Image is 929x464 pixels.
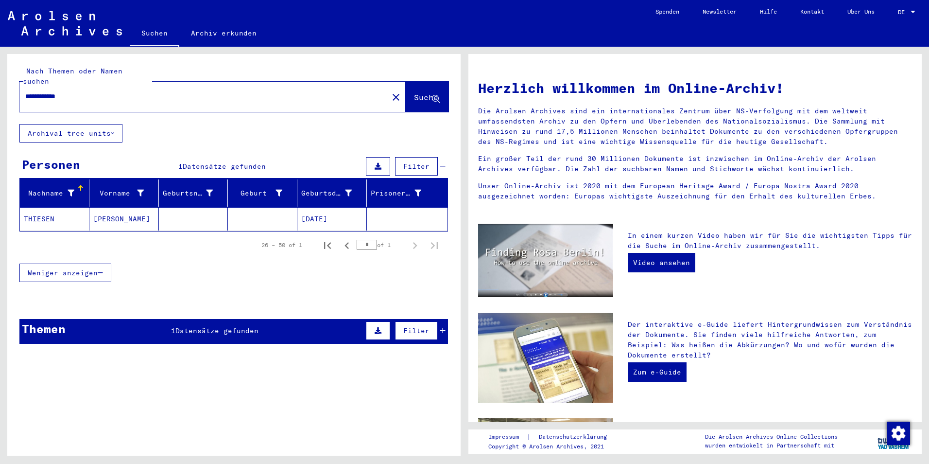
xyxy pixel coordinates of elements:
[357,240,405,250] div: of 1
[386,87,406,107] button: Clear
[705,441,838,450] p: wurden entwickelt in Partnerschaft mit
[183,162,266,171] span: Datensätze gefunden
[301,188,352,198] div: Geburtsdatum
[19,124,122,143] button: Archival tree units
[414,92,438,102] span: Suche
[488,442,619,451] p: Copyright © Arolsen Archives, 2021
[371,188,421,198] div: Prisoner #
[301,185,366,201] div: Geburtsdatum
[93,188,144,198] div: Vorname
[367,179,447,207] mat-header-cell: Prisoner #
[488,432,619,442] div: |
[887,422,910,445] img: Zustimmung ändern
[705,432,838,441] p: Die Arolsen Archives Online-Collections
[478,224,613,297] img: video.jpg
[395,157,438,176] button: Filter
[89,207,159,231] mat-cell: [PERSON_NAME]
[403,326,430,335] span: Filter
[478,181,912,201] p: Unser Online-Archiv ist 2020 mit dem European Heritage Award / Europa Nostra Award 2020 ausgezeic...
[232,185,297,201] div: Geburt‏
[23,67,122,86] mat-label: Nach Themen oder Namen suchen
[175,326,258,335] span: Datensätze gefunden
[478,78,912,98] h1: Herzlich willkommen im Online-Archiv!
[159,179,228,207] mat-header-cell: Geburtsname
[22,320,66,338] div: Themen
[297,179,367,207] mat-header-cell: Geburtsdatum
[171,326,175,335] span: 1
[232,188,282,198] div: Geburt‏
[297,207,367,231] mat-cell: [DATE]
[628,253,695,272] a: Video ansehen
[20,179,89,207] mat-header-cell: Nachname
[488,432,527,442] a: Impressum
[261,241,302,250] div: 26 – 50 of 1
[628,231,912,251] p: In einem kurzen Video haben wir für Sie die wichtigsten Tipps für die Suche im Online-Archiv zusa...
[22,156,80,173] div: Personen
[19,264,111,282] button: Weniger anzeigen
[179,21,268,45] a: Archiv erkunden
[628,320,912,360] p: Der interaktive e-Guide liefert Hintergrundwissen zum Verständnis der Dokumente. Sie finden viele...
[876,429,912,453] img: yv_logo.png
[178,162,183,171] span: 1
[531,432,619,442] a: Datenschutzerklärung
[24,188,74,198] div: Nachname
[406,82,448,112] button: Suche
[163,188,213,198] div: Geburtsname
[478,313,613,403] img: eguide.jpg
[228,179,297,207] mat-header-cell: Geburt‏
[403,162,430,171] span: Filter
[405,235,425,255] button: Next page
[395,321,438,340] button: Filter
[93,185,158,201] div: Vorname
[425,235,444,255] button: Last page
[478,154,912,174] p: Ein großer Teil der rund 30 Millionen Dokumente ist inzwischen im Online-Archiv der Arolsen Archi...
[337,235,357,255] button: Previous page
[28,268,98,277] span: Weniger anzeigen
[898,9,909,16] span: DE
[478,106,912,147] p: Die Arolsen Archives sind ein internationales Zentrum über NS-Verfolgung mit dem weltweit umfasse...
[390,91,402,103] mat-icon: close
[89,179,159,207] mat-header-cell: Vorname
[24,185,89,201] div: Nachname
[130,21,179,47] a: Suchen
[628,362,687,382] a: Zum e-Guide
[20,207,89,231] mat-cell: THIESEN
[8,11,122,36] img: Arolsen_neg.svg
[371,185,436,201] div: Prisoner #
[163,185,228,201] div: Geburtsname
[318,235,337,255] button: First page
